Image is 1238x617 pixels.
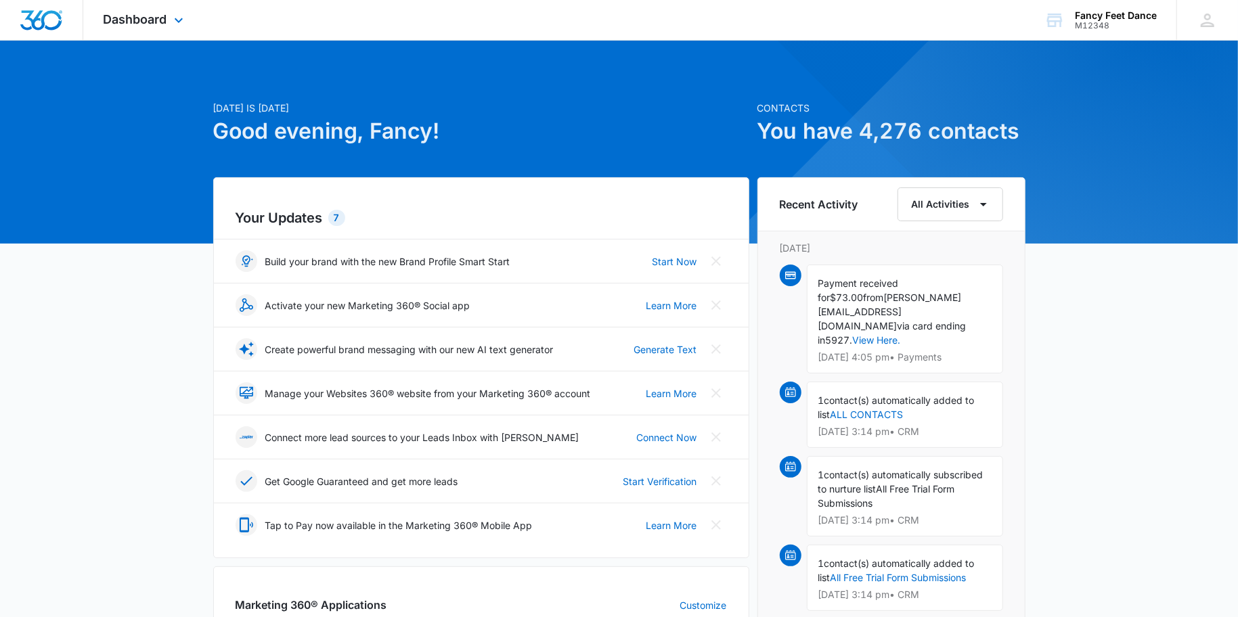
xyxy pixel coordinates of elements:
[818,306,902,332] span: [EMAIL_ADDRESS][DOMAIN_NAME]
[265,254,510,269] p: Build your brand with the new Brand Profile Smart Start
[780,241,1003,255] p: [DATE]
[236,208,727,228] h2: Your Updates
[705,470,727,492] button: Close
[265,430,579,444] p: Connect more lead sources to your Leads Inbox with [PERSON_NAME]
[680,598,727,612] a: Customize
[818,394,824,406] span: 1
[818,590,992,599] p: [DATE] 3:14 pm • CRM
[265,342,554,357] p: Create powerful brand messaging with our new AI text generator
[757,115,1025,147] h1: You have 4,276 contacts
[818,469,983,495] span: contact(s) automatically subscribed to nurture list
[653,254,697,269] a: Start Now
[705,250,727,272] button: Close
[646,298,697,313] a: Learn More
[1075,10,1157,21] div: account name
[104,12,167,26] span: Dashboard
[705,338,727,360] button: Close
[634,342,697,357] a: Generate Text
[705,514,727,536] button: Close
[818,352,992,362] p: [DATE] 4:05 pm • Payments
[818,557,975,583] span: contact(s) automatically added to list
[818,483,955,509] span: All Free Trial Form Submissions
[831,572,967,583] a: All Free Trial Form Submissions
[623,474,697,488] a: Start Verification
[831,292,864,303] span: $73.00
[705,426,727,448] button: Close
[818,557,824,569] span: 1
[213,115,749,147] h1: Good evening, Fancy!
[853,334,901,346] a: View Here.
[826,334,853,346] span: 5927.
[646,518,697,532] a: Learn More
[236,597,387,613] h2: Marketing 360® Applications
[646,386,697,401] a: Learn More
[780,196,858,212] h6: Recent Activity
[213,101,749,115] p: [DATE] is [DATE]
[818,469,824,480] span: 1
[265,474,458,488] p: Get Google Guaranteed and get more leads
[818,277,899,303] span: Payment received for
[265,518,533,532] p: Tap to Pay now available in the Marketing 360® Mobile App
[265,298,470,313] p: Activate your new Marketing 360® Social app
[818,427,992,436] p: [DATE] 3:14 pm • CRM
[705,382,727,404] button: Close
[265,386,591,401] p: Manage your Websites 360® website from your Marketing 360® account
[637,430,697,444] a: Connect Now
[898,187,1003,221] button: All Activities
[864,292,884,303] span: from
[831,409,904,420] a: ALL CONTACTS
[328,210,345,226] div: 7
[818,394,975,420] span: contact(s) automatically added to list
[1075,21,1157,30] div: account id
[705,294,727,316] button: Close
[884,292,962,303] span: [PERSON_NAME]
[757,101,1025,115] p: Contacts
[818,516,992,525] p: [DATE] 3:14 pm • CRM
